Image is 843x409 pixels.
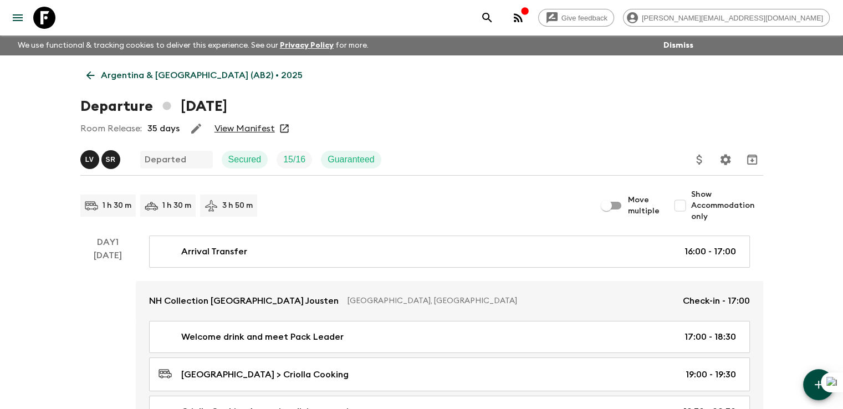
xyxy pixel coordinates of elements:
[222,151,268,168] div: Secured
[684,330,736,344] p: 17:00 - 18:30
[149,294,339,308] p: NH Collection [GEOGRAPHIC_DATA] Jousten
[683,294,750,308] p: Check-in - 17:00
[228,153,262,166] p: Secured
[688,149,711,171] button: Update Price, Early Bird Discount and Costs
[149,357,750,391] a: [GEOGRAPHIC_DATA] > Criolla Cooking19:00 - 19:30
[348,295,674,306] p: [GEOGRAPHIC_DATA], [GEOGRAPHIC_DATA]
[538,9,614,27] a: Give feedback
[149,321,750,353] a: Welcome drink and meet Pack Leader17:00 - 18:30
[280,42,334,49] a: Privacy Policy
[80,95,227,117] h1: Departure [DATE]
[147,122,180,135] p: 35 days
[136,281,763,321] a: NH Collection [GEOGRAPHIC_DATA] Jousten[GEOGRAPHIC_DATA], [GEOGRAPHIC_DATA]Check-in - 17:00
[145,153,186,166] p: Departed
[101,69,303,82] p: Argentina & [GEOGRAPHIC_DATA] (AB2) • 2025
[555,14,614,22] span: Give feedback
[214,123,275,134] a: View Manifest
[7,7,29,29] button: menu
[684,245,736,258] p: 16:00 - 17:00
[686,368,736,381] p: 19:00 - 19:30
[691,189,763,222] span: Show Accommodation only
[80,154,122,162] span: Lucas Valentim, Sol Rodriguez
[181,368,349,381] p: [GEOGRAPHIC_DATA] > Criolla Cooking
[623,9,830,27] div: [PERSON_NAME][EMAIL_ADDRESS][DOMAIN_NAME]
[476,7,498,29] button: search adventures
[636,14,829,22] span: [PERSON_NAME][EMAIL_ADDRESS][DOMAIN_NAME]
[714,149,737,171] button: Settings
[80,236,136,249] p: Day 1
[149,236,750,268] a: Arrival Transfer16:00 - 17:00
[661,38,696,53] button: Dismiss
[181,330,344,344] p: Welcome drink and meet Pack Leader
[277,151,312,168] div: Trip Fill
[13,35,373,55] p: We use functional & tracking cookies to deliver this experience. See our for more.
[283,153,305,166] p: 15 / 16
[741,149,763,171] button: Archive (Completed, Cancelled or Unsynced Departures only)
[222,200,253,211] p: 3 h 50 m
[80,122,142,135] p: Room Release:
[80,64,309,86] a: Argentina & [GEOGRAPHIC_DATA] (AB2) • 2025
[328,153,375,166] p: Guaranteed
[162,200,191,211] p: 1 h 30 m
[103,200,131,211] p: 1 h 30 m
[181,245,247,258] p: Arrival Transfer
[628,195,660,217] span: Move multiple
